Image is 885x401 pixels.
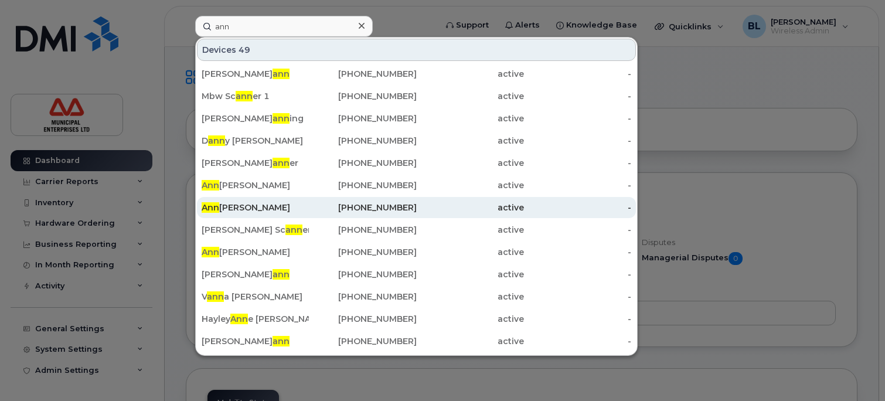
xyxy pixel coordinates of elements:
div: [PHONE_NUMBER] [309,246,416,258]
div: [PHONE_NUMBER] [309,157,416,169]
span: Ann [202,180,219,191]
span: Ann [230,314,248,324]
div: [PHONE_NUMBER] [309,335,416,347]
div: active [417,179,524,191]
div: [PERSON_NAME] er [202,157,309,169]
span: ann [273,69,290,79]
div: [PHONE_NUMBER] [309,202,416,213]
div: V a [PERSON_NAME] [202,291,309,303]
a: Ann[PERSON_NAME][PHONE_NUMBER]active- [197,175,636,196]
div: active [417,246,524,258]
div: [PHONE_NUMBER] [309,269,416,280]
div: [PHONE_NUMBER] [309,313,416,325]
div: [PERSON_NAME] [202,269,309,280]
a: Ann[PERSON_NAME][PHONE_NUMBER]active- [197,197,636,218]
div: active [417,313,524,325]
span: ann [273,158,290,168]
div: - [524,157,631,169]
div: active [417,157,524,169]
div: [PERSON_NAME] [202,246,309,258]
div: [PHONE_NUMBER] [309,224,416,236]
div: - [524,313,631,325]
div: Devices [197,39,636,61]
div: - [524,246,631,258]
div: - [524,135,631,147]
div: active [417,335,524,347]
span: ann [208,135,225,146]
div: active [417,135,524,147]
span: Ann [202,247,219,257]
div: D y [PERSON_NAME] [202,135,309,147]
a: [PERSON_NAME]Anne [PERSON_NAME][PHONE_NUMBER]active- [197,353,636,374]
div: - [524,68,631,80]
span: Ann [202,202,219,213]
div: - [524,269,631,280]
span: ann [273,269,290,280]
div: - [524,90,631,102]
div: - [524,335,631,347]
span: ann [285,225,302,235]
div: - [524,202,631,213]
a: HayleyAnne [PERSON_NAME][PHONE_NUMBER]active- [197,308,636,329]
div: [PHONE_NUMBER] [309,135,416,147]
div: Hayley e [PERSON_NAME] [202,313,309,325]
a: [PERSON_NAME]anning[PHONE_NUMBER]active- [197,108,636,129]
div: [PHONE_NUMBER] [309,113,416,124]
span: ann [273,336,290,346]
div: [PHONE_NUMBER] [309,179,416,191]
div: [PERSON_NAME] [202,335,309,347]
a: Mbw Scanner 1[PHONE_NUMBER]active- [197,86,636,107]
div: [PERSON_NAME] [202,68,309,80]
div: - [524,224,631,236]
a: Vanna [PERSON_NAME][PHONE_NUMBER]active- [197,286,636,307]
div: [PHONE_NUMBER] [309,68,416,80]
div: active [417,224,524,236]
div: [PERSON_NAME] [202,179,309,191]
a: Danny [PERSON_NAME][PHONE_NUMBER]active- [197,130,636,151]
div: [PERSON_NAME] [202,202,309,213]
span: 49 [239,44,250,56]
a: [PERSON_NAME]ann[PHONE_NUMBER]active- [197,264,636,285]
div: Mbw Sc er 1 [202,90,309,102]
span: ann [273,113,290,124]
div: active [417,90,524,102]
a: [PERSON_NAME]anner[PHONE_NUMBER]active- [197,152,636,174]
div: [PHONE_NUMBER] [309,291,416,303]
a: [PERSON_NAME] Scanner[PHONE_NUMBER]active- [197,219,636,240]
span: ann [236,91,253,101]
div: active [417,113,524,124]
div: - [524,179,631,191]
div: active [417,269,524,280]
div: active [417,68,524,80]
div: active [417,202,524,213]
div: [PHONE_NUMBER] [309,90,416,102]
a: [PERSON_NAME]ann[PHONE_NUMBER]active- [197,63,636,84]
div: [PERSON_NAME] ing [202,113,309,124]
div: - [524,291,631,303]
a: Ann[PERSON_NAME][PHONE_NUMBER]active- [197,242,636,263]
div: [PERSON_NAME] Sc er [202,224,309,236]
span: ann [207,291,224,302]
a: [PERSON_NAME]ann[PHONE_NUMBER]active- [197,331,636,352]
div: active [417,291,524,303]
div: - [524,113,631,124]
